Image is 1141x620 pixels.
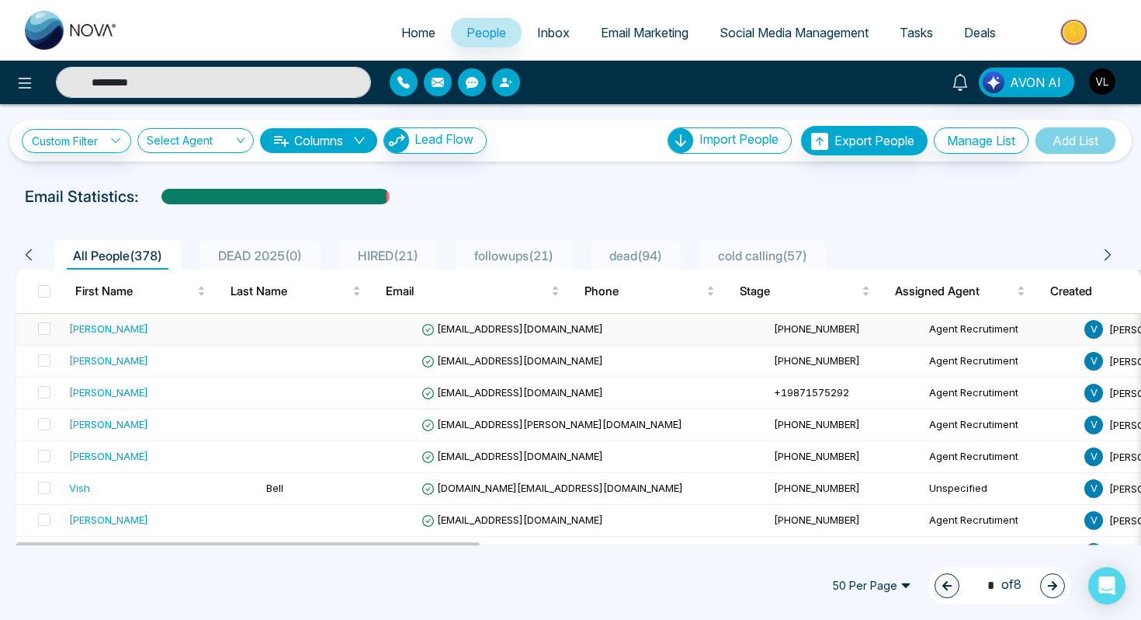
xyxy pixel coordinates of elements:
[466,25,506,40] span: People
[25,11,118,50] img: Nova CRM Logo
[386,18,451,47] a: Home
[384,128,409,153] img: Lead Flow
[212,248,308,263] span: DEAD 2025 ( 0 )
[884,18,949,47] a: Tasks
[923,409,1078,441] td: Agent Recrutiment
[895,282,1014,301] span: Assigned Agent
[353,134,366,147] span: down
[231,282,349,301] span: Last Name
[451,18,522,47] a: People
[923,314,1078,346] td: Agent Recrutiment
[1084,479,1103,498] span: V
[923,378,1078,409] td: Agent Recrutiment
[923,346,1078,378] td: Agent Recrutiment
[900,25,933,40] span: Tasks
[923,473,1078,505] td: Unspecified
[774,514,860,526] span: [PHONE_NUMBER]
[774,354,860,367] span: [PHONE_NUMBER]
[740,282,858,301] span: Stage
[584,282,703,301] span: Phone
[774,386,849,399] span: +19871575292
[774,418,860,430] span: [PHONE_NUMBER]
[983,71,1004,93] img: Lead Flow
[699,131,779,147] span: Import People
[421,450,603,462] span: [EMAIL_ADDRESS][DOMAIN_NAME]
[727,270,883,313] th: Stage
[1084,320,1103,339] span: V
[1088,567,1125,604] div: Open Intercom Messenger
[67,248,168,263] span: All People ( 378 )
[266,482,283,494] span: Bell
[1084,448,1103,466] span: V
[1084,352,1103,371] span: V
[704,18,884,47] a: Social Media Management
[1019,15,1132,50] img: Market-place.gif
[421,418,682,430] span: [EMAIL_ADDRESS][PERSON_NAME][DOMAIN_NAME]
[572,270,727,313] th: Phone
[1084,543,1103,562] span: V
[883,270,1038,313] th: Assigned Agent
[260,128,377,153] button: Columnsdown
[421,322,603,335] span: [EMAIL_ADDRESS][DOMAIN_NAME]
[69,448,148,464] div: [PERSON_NAME]
[421,482,683,494] span: [DOMAIN_NAME][EMAIL_ADDRESS][DOMAIN_NAME]
[218,270,373,313] th: Last Name
[774,482,860,494] span: [PHONE_NUMBER]
[821,573,922,598] span: 50 Per Page
[383,127,487,154] button: Lead Flow
[923,537,1078,569] td: Agent Recrutiment
[69,512,148,528] div: [PERSON_NAME]
[25,185,138,208] p: Email Statistics:
[69,321,148,336] div: [PERSON_NAME]
[603,248,668,263] span: dead ( 94 )
[373,270,572,313] th: Email
[801,126,928,155] button: Export People
[923,505,1078,537] td: Agent Recrutiment
[1084,384,1103,402] span: V
[75,282,194,301] span: First Name
[22,129,131,153] a: Custom Filter
[421,354,603,367] span: [EMAIL_ADDRESS][DOMAIN_NAME]
[949,18,1011,47] a: Deals
[1010,73,1061,92] span: AVON AI
[585,18,704,47] a: Email Marketing
[1089,68,1115,95] img: User Avatar
[774,322,860,335] span: [PHONE_NUMBER]
[774,450,860,462] span: [PHONE_NUMBER]
[352,248,425,263] span: HIRED ( 21 )
[63,270,218,313] th: First Name
[979,68,1074,97] button: AVON AI
[386,282,548,301] span: Email
[69,480,90,496] div: Vish
[401,25,435,40] span: Home
[601,25,688,40] span: Email Marketing
[834,133,914,148] span: Export People
[964,25,996,40] span: Deals
[522,18,585,47] a: Inbox
[421,514,603,526] span: [EMAIL_ADDRESS][DOMAIN_NAME]
[934,127,1028,154] button: Manage List
[421,386,603,399] span: [EMAIL_ADDRESS][DOMAIN_NAME]
[69,385,148,400] div: [PERSON_NAME]
[923,441,1078,473] td: Agent Recrutiment
[1084,511,1103,530] span: V
[69,416,148,432] div: [PERSON_NAME]
[712,248,813,263] span: cold calling ( 57 )
[978,575,1021,596] span: of 8
[720,25,869,40] span: Social Media Management
[69,353,148,368] div: [PERSON_NAME]
[377,127,487,154] a: Lead FlowLead Flow
[1084,416,1103,434] span: V
[537,25,570,40] span: Inbox
[468,248,560,263] span: followups ( 21 )
[414,131,473,147] span: Lead Flow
